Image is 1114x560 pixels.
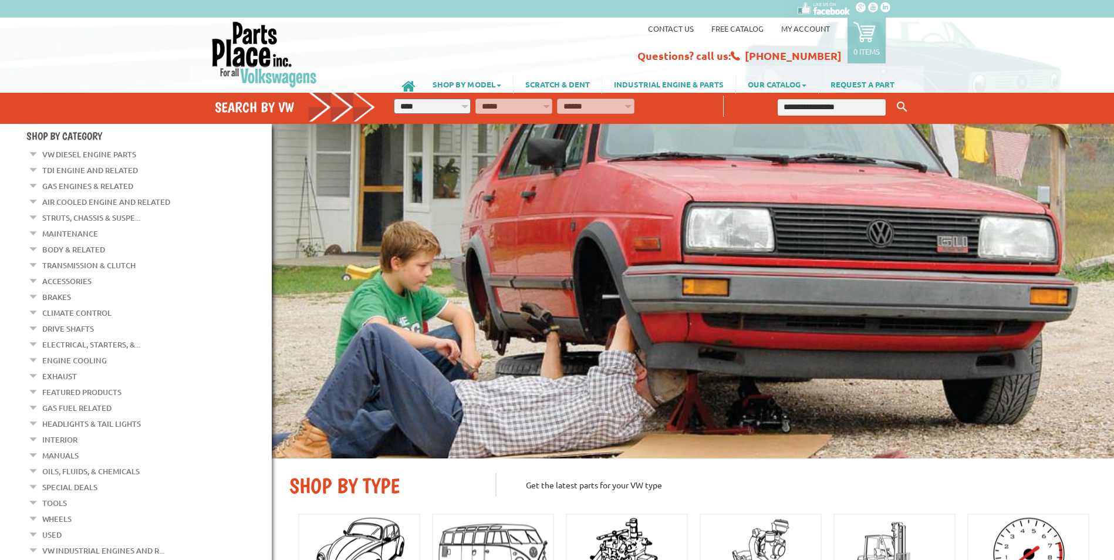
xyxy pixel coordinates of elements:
a: Struts, Chassis & Suspe... [42,210,140,225]
a: Exhaust [42,369,77,384]
a: Engine Cooling [42,353,107,368]
a: Headlights & Tail Lights [42,416,141,431]
a: Used [42,527,62,542]
a: Climate Control [42,305,112,321]
a: SCRATCH & DENT [514,74,602,94]
a: Tools [42,495,67,511]
a: Featured Products [42,384,121,400]
a: Gas Engines & Related [42,178,133,194]
img: Parts Place Inc! [211,21,318,88]
a: Electrical, Starters, &... [42,337,140,352]
a: Oils, Fluids, & Chemicals [42,464,140,479]
a: VW Industrial Engines and R... [42,543,164,558]
a: Contact us [648,23,694,33]
a: OUR CATALOG [736,74,818,94]
a: Accessories [42,274,92,289]
a: Special Deals [42,480,97,495]
a: SHOP BY MODEL [421,74,513,94]
button: Keyword Search [893,97,911,117]
a: Gas Fuel Related [42,400,112,416]
a: 0 items [848,18,886,63]
a: Brakes [42,289,71,305]
a: Free Catalog [711,23,764,33]
p: 0 items [853,46,880,56]
a: Wheels [42,511,72,527]
a: Interior [42,432,77,447]
a: My Account [781,23,830,33]
h2: SHOP BY TYPE [289,473,478,498]
a: Transmission & Clutch [42,258,136,273]
a: Maintenance [42,226,98,241]
a: INDUSTRIAL ENGINE & PARTS [602,74,735,94]
a: TDI Engine and Related [42,163,138,178]
p: Get the latest parts for your VW type [495,473,1096,497]
h4: Search by VW [215,99,376,116]
a: VW Diesel Engine Parts [42,147,136,162]
a: REQUEST A PART [819,74,906,94]
a: Body & Related [42,242,105,257]
a: Air Cooled Engine and Related [42,194,170,210]
img: First slide [900x500] [272,124,1114,458]
a: Drive Shafts [42,321,94,336]
h4: Shop By Category [26,130,272,142]
a: Manuals [42,448,79,463]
